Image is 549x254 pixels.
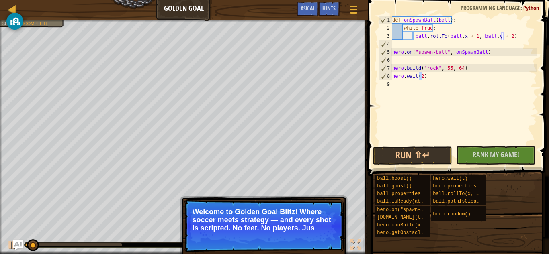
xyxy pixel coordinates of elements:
button: Toggle fullscreen [348,238,364,254]
button: Rank My Game! [456,146,535,165]
span: [DOMAIN_NAME](type, x, y) [377,215,449,220]
button: GoGuardian Privacy Information [6,13,23,30]
div: 3 [379,32,392,40]
button: Ctrl + P: Play [4,238,20,254]
div: 9 [379,80,392,88]
span: hero.wait(t) [433,176,467,181]
p: Welcome to Golden Goal Blitz! Where soccer meets strategy — and every shot is scripted. No feet. ... [193,208,335,232]
div: 5 [379,48,392,56]
div: 6 [379,56,392,64]
span: ball.isReady(ability) [377,199,438,204]
button: Show game menu [344,2,364,20]
span: Rank My Game! [473,150,519,160]
span: hero.canBuild(x, y) [377,222,432,228]
button: Run ⇧↵ [373,146,452,165]
span: ball.rollTo(x, y) [433,191,482,197]
div: 1 [379,16,392,24]
div: 8 [379,72,392,80]
div: 2 [379,24,392,32]
span: hero properties [433,183,476,189]
span: Programming language [461,4,520,12]
span: hero.getObstacleAt(x, y) [377,230,447,236]
span: hero.random() [433,211,471,217]
span: ball.boost() [377,176,412,181]
span: : [520,4,523,12]
div: 4 [379,40,392,48]
div: 7 [379,64,392,72]
span: Hints [322,4,336,12]
span: ball properties [377,191,420,197]
span: Python [523,4,539,12]
span: Incomplete [19,21,49,26]
button: Ask AI [13,240,23,250]
span: ball.pathIsClear(x, y) [433,199,496,204]
span: ball.ghost() [377,183,412,189]
button: Ask AI [297,2,318,16]
span: hero.on("spawn-ball", f) [377,207,447,213]
span: Ask AI [301,4,314,12]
